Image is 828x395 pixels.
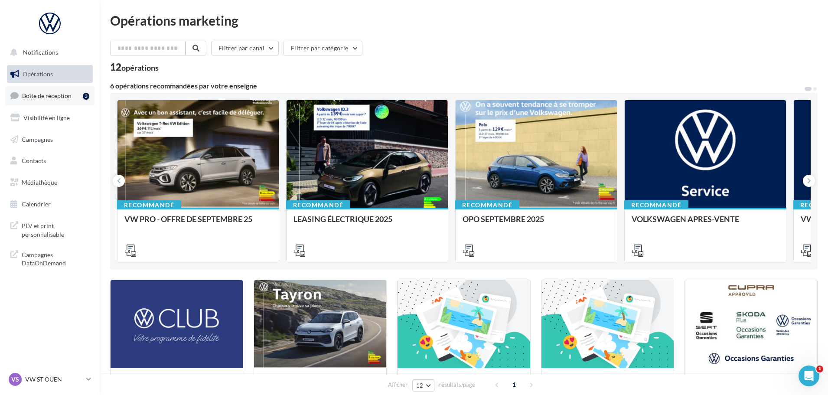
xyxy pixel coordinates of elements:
a: Contacts [5,152,95,170]
button: Filtrer par catégorie [284,41,362,55]
div: Opérations marketing [110,14,818,27]
span: Notifications [23,49,58,56]
a: Opérations [5,65,95,83]
div: 6 opérations recommandées par votre enseigne [110,82,804,89]
a: Visibilité en ligne [5,109,95,127]
a: Campagnes DataOnDemand [5,245,95,271]
a: Campagnes [5,131,95,149]
a: PLV et print personnalisable [5,216,95,242]
iframe: Intercom live chat [799,366,819,386]
span: 1 [507,378,521,392]
p: VW ST OUEN [25,375,83,384]
span: Contacts [22,157,46,164]
span: Visibilité en ligne [23,114,70,121]
div: Recommandé [455,200,519,210]
span: Boîte de réception [22,92,72,99]
span: Opérations [23,70,53,78]
span: résultats/page [439,381,475,389]
a: VS VW ST OUEN [7,371,93,388]
div: OPO SEPTEMBRE 2025 [463,215,610,232]
span: Calendrier [22,200,51,208]
div: Recommandé [286,200,350,210]
button: Filtrer par canal [211,41,279,55]
span: Campagnes DataOnDemand [22,249,89,268]
button: 12 [412,379,434,392]
span: Campagnes [22,135,53,143]
button: Notifications [5,43,91,62]
div: VOLKSWAGEN APRES-VENTE [632,215,779,232]
div: Recommandé [117,200,181,210]
span: 1 [816,366,823,372]
div: Recommandé [624,200,688,210]
div: opérations [121,64,159,72]
div: 12 [110,62,159,72]
a: Médiathèque [5,173,95,192]
a: Boîte de réception3 [5,86,95,105]
div: VW PRO - OFFRE DE SEPTEMBRE 25 [124,215,272,232]
span: VS [11,375,19,384]
span: Médiathèque [22,179,57,186]
span: 12 [416,382,424,389]
span: PLV et print personnalisable [22,220,89,238]
a: Calendrier [5,195,95,213]
div: LEASING ÉLECTRIQUE 2025 [293,215,441,232]
div: 3 [83,93,89,100]
span: Afficher [388,381,407,389]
